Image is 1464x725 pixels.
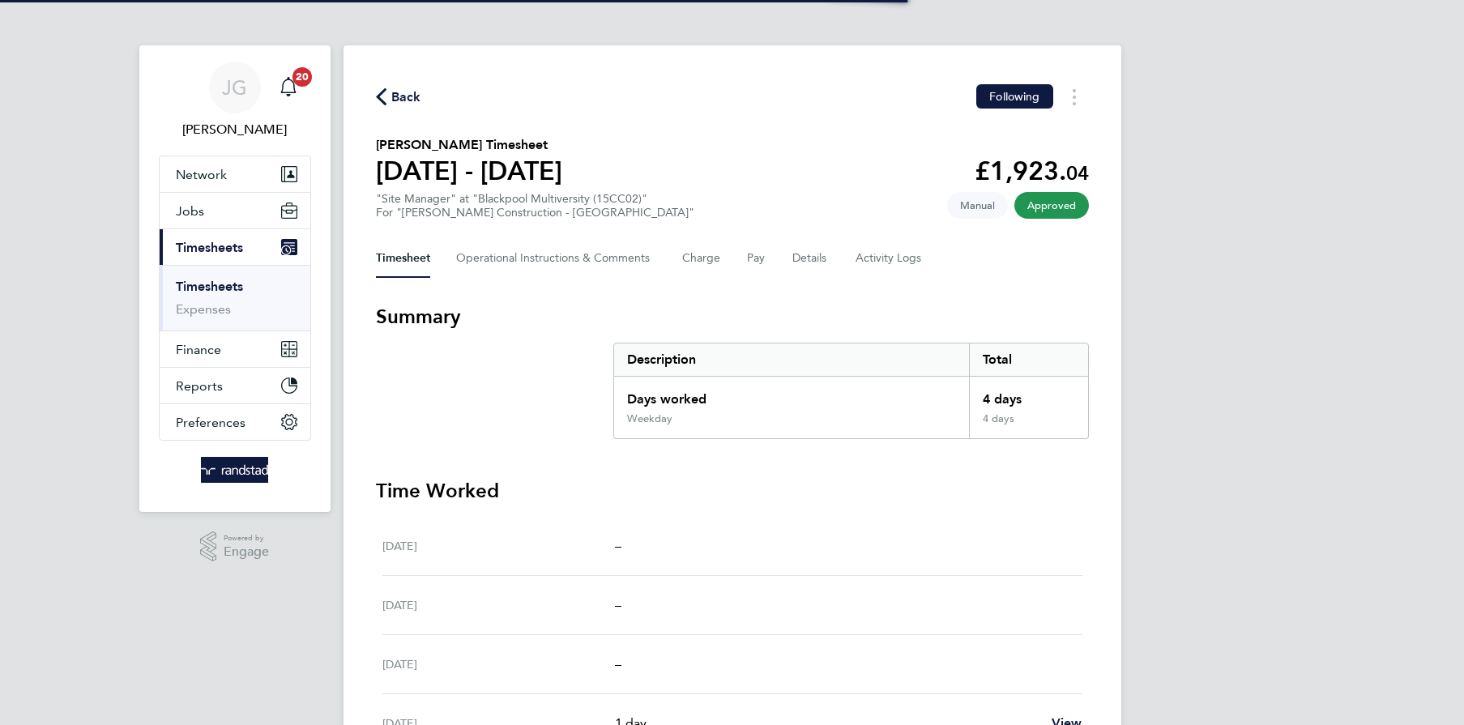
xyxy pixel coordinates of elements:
[989,89,1039,104] span: Following
[682,239,721,278] button: Charge
[376,304,1089,330] h3: Summary
[160,404,310,440] button: Preferences
[292,67,312,87] span: 20
[176,167,227,182] span: Network
[176,378,223,394] span: Reports
[159,62,311,139] a: JG[PERSON_NAME]
[976,84,1052,109] button: Following
[382,655,616,674] div: [DATE]
[969,412,1087,438] div: 4 days
[1014,192,1089,219] span: This timesheet has been approved.
[376,135,562,155] h2: [PERSON_NAME] Timesheet
[376,155,562,187] h1: [DATE] - [DATE]
[139,45,331,512] nav: Main navigation
[456,239,656,278] button: Operational Instructions & Comments
[1060,84,1089,109] button: Timesheets Menu
[627,412,672,425] div: Weekday
[272,62,305,113] a: 20
[176,301,231,317] a: Expenses
[222,77,247,98] span: JG
[391,87,421,107] span: Back
[160,156,310,192] button: Network
[947,192,1008,219] span: This timesheet was manually created.
[969,343,1087,376] div: Total
[747,239,766,278] button: Pay
[224,531,269,545] span: Powered by
[224,545,269,559] span: Engage
[856,239,924,278] button: Activity Logs
[382,595,616,615] div: [DATE]
[613,343,1089,439] div: Summary
[176,415,245,430] span: Preferences
[176,279,243,294] a: Timesheets
[376,206,694,220] div: For "[PERSON_NAME] Construction - [GEOGRAPHIC_DATA]"
[160,193,310,228] button: Jobs
[160,265,310,331] div: Timesheets
[382,536,616,556] div: [DATE]
[201,457,268,483] img: randstad-logo-retina.png
[160,368,310,403] button: Reports
[792,239,830,278] button: Details
[376,87,421,107] button: Back
[614,377,970,412] div: Days worked
[969,377,1087,412] div: 4 days
[160,331,310,367] button: Finance
[159,457,311,483] a: Go to home page
[160,229,310,265] button: Timesheets
[376,239,430,278] button: Timesheet
[376,192,694,220] div: "Site Manager" at "Blackpool Multiversity (15CC02)"
[975,156,1089,186] app-decimal: £1,923.
[176,240,243,255] span: Timesheets
[159,120,311,139] span: Joe Gill
[614,343,970,376] div: Description
[200,531,269,562] a: Powered byEngage
[615,656,621,672] span: –
[615,597,621,612] span: –
[176,342,221,357] span: Finance
[615,538,621,553] span: –
[376,478,1089,504] h3: Time Worked
[1066,161,1089,185] span: 04
[176,203,204,219] span: Jobs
